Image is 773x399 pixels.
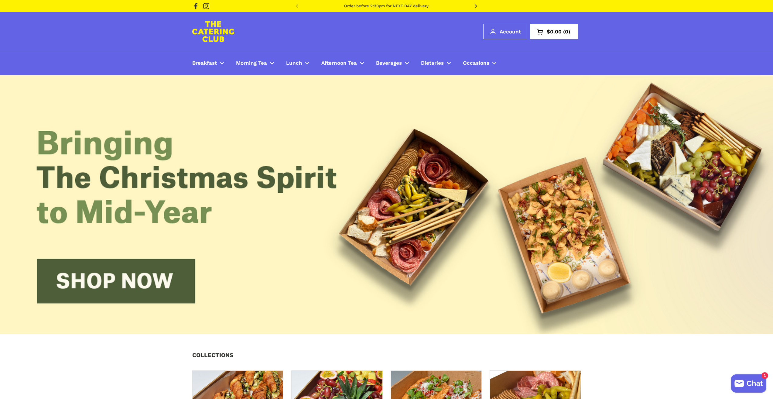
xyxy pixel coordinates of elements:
[286,60,302,67] span: Lunch
[321,60,357,67] span: Afternoon Tea
[562,29,572,34] span: 0
[230,56,280,70] a: Morning Tea
[315,56,370,70] a: Afternoon Tea
[421,60,444,67] span: Dietaries
[280,56,315,70] a: Lunch
[547,29,562,34] span: $0.00
[376,60,402,67] span: Beverages
[192,352,233,358] h2: COLLECTIONS
[457,56,502,70] a: Occasions
[483,24,527,39] a: Account
[370,56,415,70] a: Beverages
[236,60,267,67] span: Morning Tea
[192,60,217,67] span: Breakfast
[463,60,489,67] span: Occasions
[186,56,230,70] a: Breakfast
[415,56,457,70] a: Dietaries
[729,374,768,394] inbox-online-store-chat: Shopify online store chat
[192,21,234,42] img: The Catering Club
[344,4,429,8] a: Order before 2:30pm for NEXT DAY delivery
